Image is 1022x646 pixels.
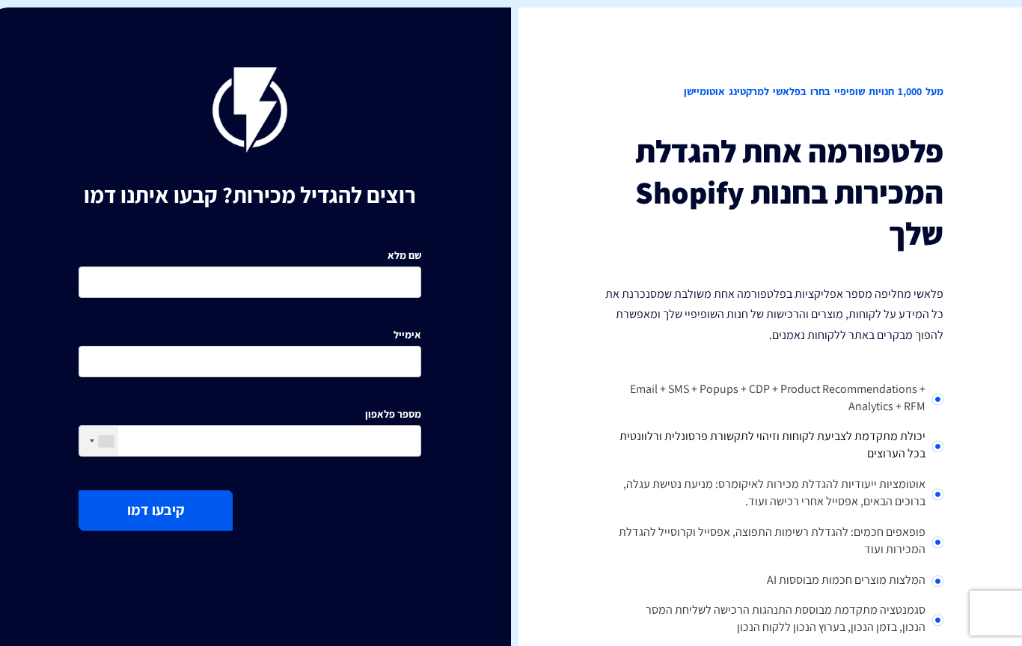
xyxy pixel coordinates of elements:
[601,518,943,566] li: פופאפים חכמים: להגדלת רשימות התפוצה, אפסייל וקרוסייל להגדלת המכירות ועוד
[601,284,943,345] p: פלאשי מחליפה מספר אפליקציות בפלטפורמה אחת משולבת שמסנכרנת את כל המידע על לקוחות, מוצרים והרכישות ...
[212,67,287,153] img: flashy-black.png
[388,248,421,263] label: שם מלא
[601,131,943,254] h3: פלטפורמה אחת להגדלת המכירות בחנות Shopify שלך
[394,327,421,342] label: אימייל
[79,490,233,530] button: קיבעו דמו
[601,566,943,597] li: המלצות מוצרים חכמות מבוססות AI
[601,67,943,116] h2: מעל 1,000 חנויות שופיפיי בחרו בפלאשי למרקטינג אוטומיישן
[79,183,421,207] h1: רוצים להגדיל מכירות? קבעו איתנו דמו
[619,428,925,461] span: יכולת מתקדמת לצביעת לקוחות וזיהוי לתקשורת פרסונלית ורלוונטית בכל הערוצים
[601,375,943,423] li: Email + SMS + Popups + CDP + Product Recommendations + Analytics + RFM
[365,406,421,421] label: מספר פלאפון
[601,470,943,518] li: אוטומציות ייעודיות להגדלת מכירות לאיקומרס: מניעת נטישת עגלה, ברוכים הבאים, אפסייל אחרי רכישה ועוד.
[601,596,943,644] li: סגמנטציה מתקדמת מבוססת התנהגות הרכישה לשליחת המסר הנכון, בזמן הנכון, בערוץ הנכון ללקוח הנכון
